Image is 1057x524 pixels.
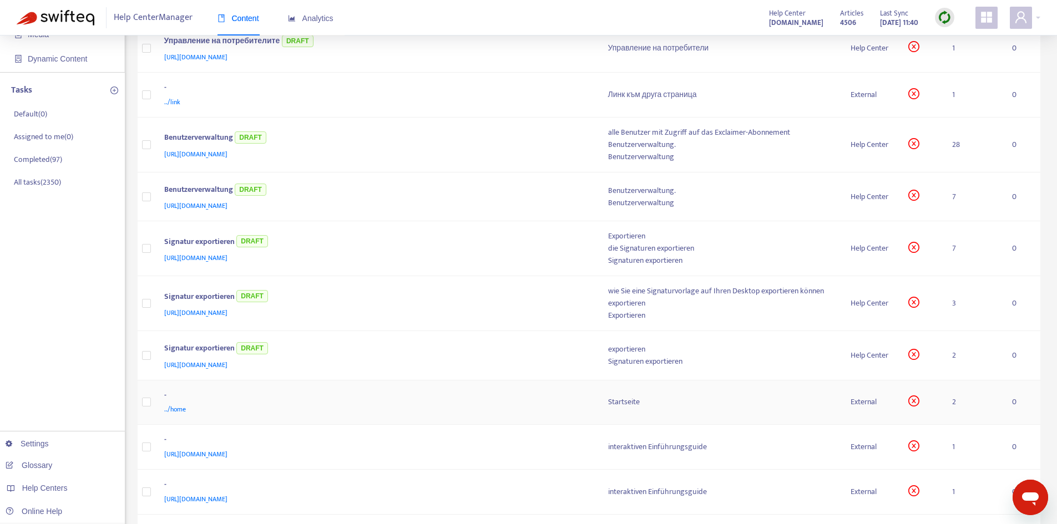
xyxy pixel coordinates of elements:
[14,55,22,63] span: container
[851,191,891,203] div: Help Center
[943,118,1003,172] td: 28
[235,131,266,144] span: DRAFT
[14,176,61,188] p: All tasks ( 2350 )
[943,380,1003,425] td: 2
[608,355,833,368] div: Signaturen exportieren
[608,396,833,408] div: Startseite
[769,16,823,29] a: [DOMAIN_NAME]
[840,7,863,19] span: Articles
[17,10,94,26] img: Swifteq
[288,14,296,22] span: area-chart
[608,230,833,242] div: Exportieren
[164,449,227,460] span: [URL][DOMAIN_NAME]
[943,172,1003,221] td: 7
[851,349,891,362] div: Help Center
[164,434,586,448] div: -
[608,126,833,139] div: alle Benutzer mit Zugriff auf das Exclaimer-Abonnement
[114,7,193,28] span: Help Center Manager
[908,41,919,52] span: close-circle
[840,17,856,29] strong: 4506
[110,87,118,94] span: plus-circle
[164,33,586,51] div: Управление на потребителите
[908,190,919,201] span: close-circle
[608,185,833,197] div: Benutzerverwaltung.
[11,84,32,97] p: Tasks
[943,470,1003,515] td: 1
[608,242,833,255] div: die Signaturen exportieren
[6,507,62,516] a: Online Help
[164,307,227,318] span: [URL][DOMAIN_NAME]
[14,154,62,165] p: Completed ( 97 )
[769,7,806,19] span: Help Center
[608,297,833,309] div: exportieren
[880,7,908,19] span: Last Sync
[908,485,919,496] span: close-circle
[14,131,73,143] p: Assigned to me ( 0 )
[608,309,833,322] div: Exportieren
[164,359,227,370] span: [URL][DOMAIN_NAME]
[164,389,586,404] div: -
[1003,118,1040,172] td: 0
[851,486,891,498] div: External
[6,439,49,448] a: Settings
[851,139,891,151] div: Help Center
[608,139,833,151] div: Benutzerverwaltung.
[1003,331,1040,380] td: 0
[908,242,919,253] span: close-circle
[1003,470,1040,515] td: 0
[943,425,1003,470] td: 1
[236,290,268,302] span: DRAFT
[164,52,227,63] span: [URL][DOMAIN_NAME]
[1003,172,1040,221] td: 0
[608,197,833,209] div: Benutzerverwaltung
[851,89,891,101] div: External
[164,252,227,263] span: [URL][DOMAIN_NAME]
[164,200,227,211] span: [URL][DOMAIN_NAME]
[218,14,225,22] span: book
[851,242,891,255] div: Help Center
[164,288,586,307] div: Signatur exportieren
[851,441,891,453] div: External
[218,14,259,23] span: Content
[608,89,833,101] div: Линк към друга страница
[22,484,68,492] span: Help Centers
[164,181,586,200] div: Benutzerverwaltung
[943,331,1003,380] td: 2
[236,342,268,354] span: DRAFT
[164,479,586,493] div: -
[164,129,586,147] div: Benutzerverwaltung
[1003,380,1040,425] td: 0
[938,11,952,24] img: sync.dc5367851b00ba804db3.png
[943,276,1003,331] td: 3
[236,235,268,247] span: DRAFT
[14,108,47,120] p: Default ( 0 )
[608,486,833,498] div: interaktiven Einführungsguide
[943,221,1003,276] td: 7
[980,11,993,24] span: appstore
[6,461,52,470] a: Glossary
[288,14,333,23] span: Analytics
[943,24,1003,73] td: 1
[608,441,833,453] div: interaktiven Einführungsguide
[851,396,891,408] div: External
[908,395,919,406] span: close-circle
[608,42,833,54] div: Управление на потребители
[1003,221,1040,276] td: 0
[851,42,891,54] div: Help Center
[1003,425,1040,470] td: 0
[908,138,919,149] span: close-circle
[164,404,186,415] span: ../home
[908,297,919,308] span: close-circle
[164,494,227,505] span: [URL][DOMAIN_NAME]
[608,285,833,297] div: wie Sie eine Signaturvorlage auf Ihren Desktop exportieren können
[1003,73,1040,118] td: 0
[908,440,919,451] span: close-circle
[908,88,919,99] span: close-circle
[943,73,1003,118] td: 1
[1013,480,1048,515] iframe: Button to launch messaging window
[164,340,586,358] div: Signatur exportieren
[164,233,586,252] div: Signatur exportieren
[164,96,180,108] span: ../link
[28,54,87,63] span: Dynamic Content
[608,255,833,267] div: Signaturen exportieren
